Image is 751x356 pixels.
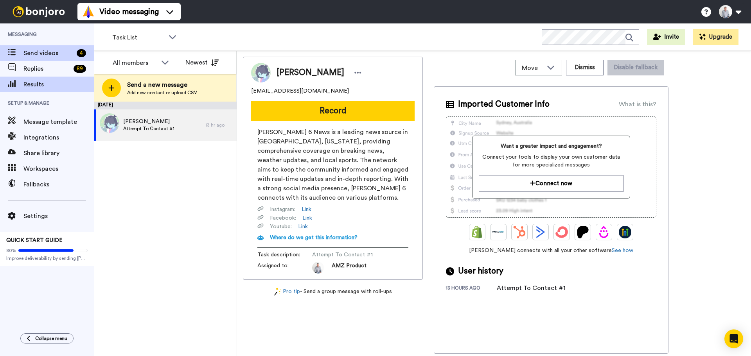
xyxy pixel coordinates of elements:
span: Where do we get this information? [270,235,358,240]
span: Integrations [23,133,94,142]
span: Settings [23,211,94,221]
div: - Send a group message with roll-ups [243,288,423,296]
span: [PERSON_NAME] [277,67,344,79]
span: Improve deliverability by sending [PERSON_NAME]’s from your own email [6,255,88,261]
div: Attempt To Contact #1 [497,283,566,293]
img: ad2c2cb9-77b7-43ed-9d97-3898172c389a.jpg [100,113,119,133]
img: 0c7be819-cb90-4fe4-b844-3639e4b630b0-1684457197.jpg [312,262,324,274]
span: Connect your tools to display your own customer data for more specialized messages [479,153,623,169]
span: Task description : [257,251,312,259]
span: Send a new message [127,80,197,89]
span: [EMAIL_ADDRESS][DOMAIN_NAME] [251,87,349,95]
span: Fallbacks [23,180,94,189]
div: 13 hours ago [446,285,497,293]
span: Replies [23,64,70,73]
span: Add new contact or upload CSV [127,89,197,96]
div: [DATE] [94,102,237,109]
button: Newest [180,55,225,70]
a: Pro tip [274,288,300,296]
span: [PERSON_NAME] 6 News is a leading news source in [GEOGRAPHIC_DATA], [US_STATE], providing compreh... [257,127,408,202]
div: What is this? [619,100,656,109]
span: Share library [23,148,94,158]
img: magic-wand.svg [274,288,281,296]
span: Imported Customer Info [458,98,550,110]
div: 89 [74,65,86,73]
span: Assigned to: [257,262,312,274]
span: 80% [6,247,16,254]
a: Link [298,223,308,231]
span: QUICK START GUIDE [6,238,63,243]
span: Results [23,80,94,89]
button: Record [251,101,415,121]
button: Connect now [479,175,623,192]
img: Image of Kris [251,63,271,82]
span: Task List [112,33,165,42]
span: Attempt To Contact #1 [123,125,174,132]
a: Link [302,206,311,213]
span: Facebook : [270,214,296,222]
img: GoHighLevel [619,226,631,238]
span: User history [458,265,503,277]
div: 13 hr ago [205,122,233,128]
span: Instagram : [270,206,295,213]
span: Move [522,63,543,73]
span: [PERSON_NAME] connects with all your other software [446,247,656,254]
span: [PERSON_NAME] [123,118,174,125]
span: Attempt To Contact #1 [312,251,386,259]
img: vm-color.svg [82,5,95,18]
a: See how [612,248,633,253]
span: Message template [23,117,94,127]
img: Shopify [471,226,483,238]
span: Want a greater impact and engagement? [479,142,623,150]
img: Hubspot [513,226,526,238]
span: Youtube : [270,223,292,231]
span: Collapse menu [35,335,67,342]
div: Open Intercom Messenger [724,329,743,348]
span: Workspaces [23,164,94,174]
img: Ontraport [492,226,505,238]
button: Collapse menu [20,333,74,343]
span: Video messaging [99,6,159,17]
img: ConvertKit [555,226,568,238]
button: Invite [647,29,685,45]
button: Disable fallback [607,60,664,75]
img: Drip [598,226,610,238]
div: 4 [77,49,86,57]
img: Patreon [577,226,589,238]
button: Upgrade [693,29,738,45]
img: bj-logo-header-white.svg [9,6,68,17]
div: All members [113,58,157,68]
button: Dismiss [566,60,604,75]
span: AMZ Product [332,262,367,274]
img: ActiveCampaign [534,226,547,238]
a: Link [302,214,312,222]
span: Send videos [23,48,74,58]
